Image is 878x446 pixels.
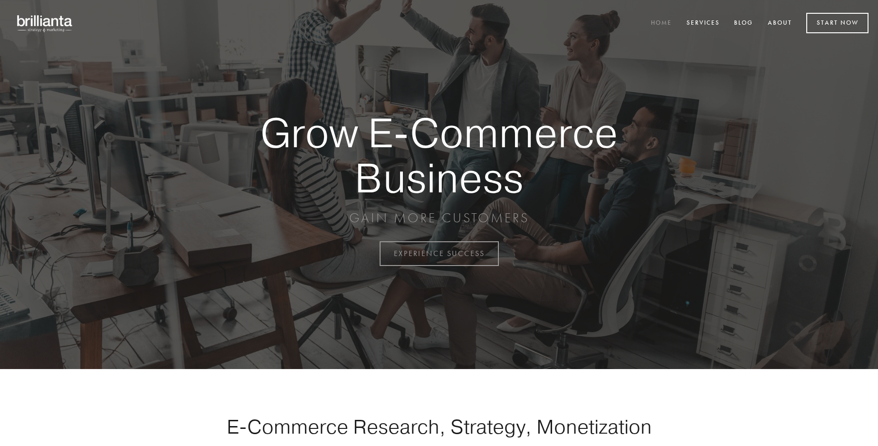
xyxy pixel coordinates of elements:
a: About [762,16,798,31]
h1: E-Commerce Research, Strategy, Monetization [197,415,681,438]
a: EXPERIENCE SUCCESS [380,241,499,266]
a: Blog [728,16,759,31]
a: Home [645,16,678,31]
strong: Grow E-Commerce Business [227,110,651,200]
a: Services [680,16,726,31]
p: GAIN MORE CUSTOMERS [227,209,651,227]
img: brillianta - research, strategy, marketing [10,9,81,37]
a: Start Now [806,13,868,33]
